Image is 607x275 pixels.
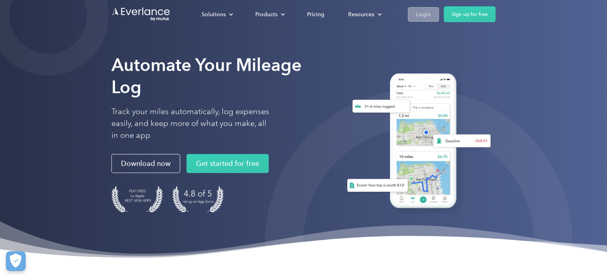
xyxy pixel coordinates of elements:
[111,186,163,212] img: Badge for Featured by Apple Best New Apps
[299,8,332,21] a: Pricing
[247,8,291,21] div: Products
[337,67,496,217] img: Everlance, mileage tracker app, expense tracking app
[111,54,302,97] strong: Automate Your Mileage Log
[348,9,374,19] div: Resources
[111,7,171,22] a: Go to homepage
[255,9,277,19] div: Products
[416,9,431,19] div: Login
[307,9,324,19] div: Pricing
[187,154,269,173] a: Get started for free
[202,9,226,19] div: Solutions
[444,6,496,22] a: Sign up for free
[6,251,26,271] button: Cookies Settings
[408,7,439,22] a: Login
[340,8,388,21] div: Resources
[172,186,224,212] img: 4.9 out of 5 stars on the app store
[111,106,270,141] p: Track your miles automatically, log expenses easily, and keep more of what you make, all in one app
[111,154,180,173] a: Download now
[194,8,239,21] div: Solutions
